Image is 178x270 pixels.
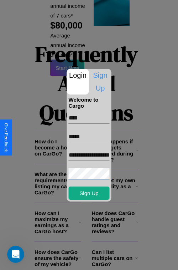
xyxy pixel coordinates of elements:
[89,69,111,95] p: Sign Up
[7,246,24,263] iframe: Intercom live chat
[69,187,110,200] button: Sign Up
[67,69,89,82] p: Login
[4,123,9,152] div: Give Feedback
[69,97,110,109] h4: Welcome to Cargo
